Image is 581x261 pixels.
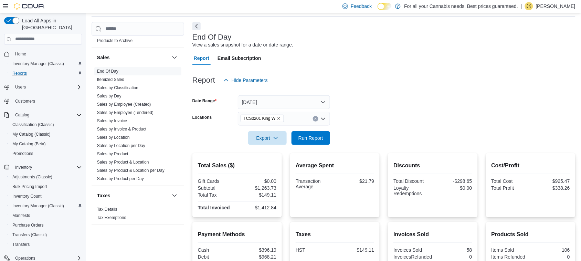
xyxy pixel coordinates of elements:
[12,222,44,228] span: Purchase Orders
[194,51,209,65] span: Report
[7,191,85,201] button: Inventory Count
[10,140,82,148] span: My Catalog (Beta)
[1,49,85,59] button: Home
[10,182,82,191] span: Bulk Pricing Import
[232,77,268,84] span: Hide Parameters
[14,3,45,10] img: Cova
[15,165,32,170] span: Inventory
[12,50,29,58] a: Home
[15,255,35,261] span: Operations
[97,168,165,173] a: Sales by Product & Location per Day
[492,230,570,239] h2: Products Sold
[7,220,85,230] button: Purchase Orders
[97,207,117,212] span: Tax Details
[239,185,276,191] div: $1,263.73
[7,172,85,182] button: Adjustments (Classic)
[12,151,33,156] span: Promotions
[97,127,146,132] a: Sales by Invoice & Product
[393,178,431,184] div: Total Discount
[97,102,151,107] span: Sales by Employee (Created)
[97,126,146,132] span: Sales by Invoice & Product
[393,254,432,260] div: InvoicesRefunded
[10,121,57,129] a: Classification (Classic)
[92,67,184,186] div: Sales
[244,115,276,122] span: TCS0201 King W
[97,69,118,74] span: End Of Day
[10,231,82,239] span: Transfers (Classic)
[192,41,293,49] div: View a sales snapshot for a date or date range.
[97,207,117,212] a: Tax Details
[12,174,52,180] span: Adjustments (Classic)
[1,110,85,120] button: Catalog
[10,121,82,129] span: Classification (Classic)
[12,83,29,91] button: Users
[532,185,570,191] div: $338.26
[1,82,85,92] button: Users
[277,116,281,121] button: Remove TCS0201 King W from selection in this group
[378,3,392,10] input: Dark Mode
[351,3,372,10] span: Feedback
[492,254,529,260] div: Items Refunded
[10,231,50,239] a: Transfers (Classic)
[532,178,570,184] div: $925.47
[198,178,236,184] div: Gift Cards
[434,178,472,184] div: -$298.65
[218,51,261,65] span: Email Subscription
[97,77,124,82] span: Itemized Sales
[12,97,82,105] span: Customers
[292,131,330,145] button: Run Report
[97,215,126,220] a: Tax Exemptions
[393,185,431,196] div: Loyalty Redemptions
[198,230,276,239] h2: Payment Methods
[12,203,64,209] span: Inventory Manager (Classic)
[521,2,522,10] p: |
[97,152,128,156] a: Sales by Product
[238,95,330,109] button: [DATE]
[1,96,85,106] button: Customers
[7,201,85,211] button: Inventory Manager (Classic)
[97,54,169,61] button: Sales
[10,130,82,138] span: My Catalog (Classic)
[7,182,85,191] button: Bulk Pricing Import
[10,140,49,148] a: My Catalog (Beta)
[97,102,151,107] a: Sales by Employee (Created)
[170,191,179,200] button: Taxes
[10,192,44,200] a: Inventory Count
[10,69,82,77] span: Reports
[252,131,283,145] span: Export
[10,192,82,200] span: Inventory Count
[7,240,85,249] button: Transfers
[97,176,144,181] a: Sales by Product per Day
[97,118,127,123] a: Sales by Invoice
[241,115,284,122] span: TCS0201 King W
[97,151,128,157] span: Sales by Product
[313,116,318,122] button: Clear input
[12,194,42,199] span: Inventory Count
[1,163,85,172] button: Inventory
[97,159,149,165] span: Sales by Product & Location
[15,84,26,90] span: Users
[97,110,154,115] a: Sales by Employee (Tendered)
[492,247,529,253] div: Items Sold
[7,211,85,220] button: Manifests
[12,111,32,119] button: Catalog
[97,94,122,98] a: Sales by Day
[12,61,64,66] span: Inventory Manager (Classic)
[12,97,38,105] a: Customers
[97,143,145,148] a: Sales by Location per Day
[198,247,236,253] div: Cash
[393,161,472,170] h2: Discounts
[221,73,271,87] button: Hide Parameters
[393,230,472,239] h2: Invoices Sold
[97,85,138,90] a: Sales by Classification
[239,178,276,184] div: $0.00
[12,163,82,171] span: Inventory
[97,192,169,199] button: Taxes
[10,60,82,68] span: Inventory Manager (Classic)
[10,211,82,220] span: Manifests
[7,59,85,69] button: Inventory Manager (Classic)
